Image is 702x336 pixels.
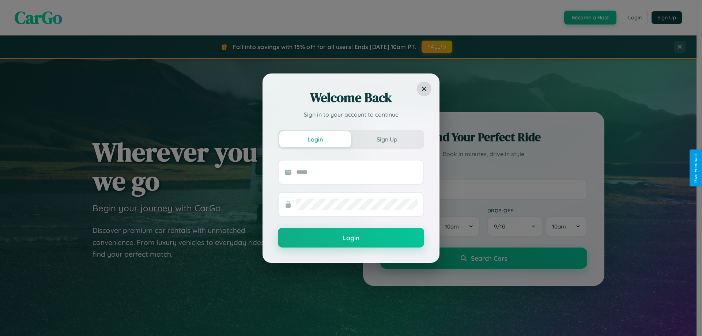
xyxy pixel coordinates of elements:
[278,228,424,248] button: Login
[693,153,698,183] div: Give Feedback
[278,89,424,106] h2: Welcome Back
[351,131,423,147] button: Sign Up
[279,131,351,147] button: Login
[278,110,424,119] p: Sign in to your account to continue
